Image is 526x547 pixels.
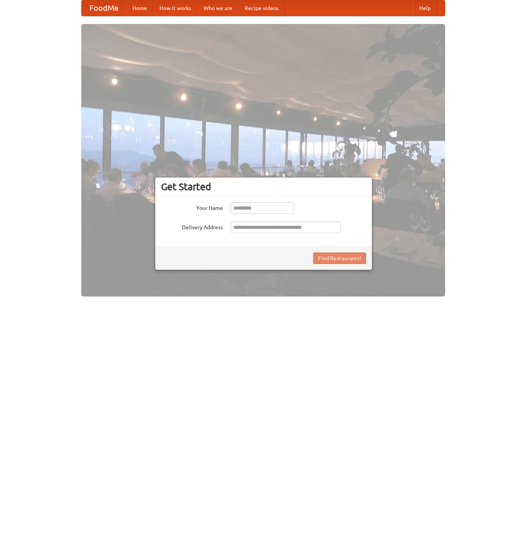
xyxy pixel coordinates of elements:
[313,252,366,264] button: Find Restaurants!
[161,222,223,231] label: Delivery Address
[197,0,238,16] a: Who we are
[238,0,285,16] a: Recipe videos
[161,202,223,212] label: Your Name
[161,181,366,193] h3: Get Started
[153,0,197,16] a: How it works
[126,0,153,16] a: Home
[82,0,126,16] a: FoodMe
[413,0,437,16] a: Help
